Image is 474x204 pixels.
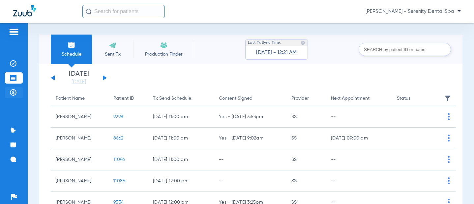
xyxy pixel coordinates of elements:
[153,95,209,102] div: Tx Send Schedule
[214,149,286,170] td: --
[441,172,474,204] iframe: Chat Widget
[448,135,450,141] img: group-vertical.svg
[68,41,75,49] img: Schedule
[331,95,370,102] div: Next Appointment
[113,179,125,183] span: 11085
[51,128,108,149] td: [PERSON_NAME]
[51,106,108,128] td: [PERSON_NAME]
[56,95,85,102] div: Patient Name
[291,95,309,102] div: Provider
[82,5,165,18] input: Search for patients
[113,157,125,162] span: 11096
[214,170,286,192] td: --
[286,106,326,128] td: SS
[59,71,99,85] li: [DATE]
[291,95,321,102] div: Provider
[219,95,281,102] div: Consent Signed
[113,136,123,140] span: 8662
[326,170,392,192] td: --
[214,106,286,128] td: Yes - [DATE] 3:53pm
[248,39,281,46] span: Last Tx Sync Time:
[286,170,326,192] td: SS
[397,95,410,102] div: Status
[448,156,450,163] img: group-vertical.svg
[326,128,392,149] td: [DATE] 09:00 am
[331,95,387,102] div: Next Appointment
[286,128,326,149] td: SS
[153,156,209,163] span: [DATE] 11:00 am
[9,28,19,36] img: hamburger-icon
[219,95,252,102] div: Consent Signed
[113,115,123,119] span: 9298
[86,9,92,14] img: Search Icon
[397,95,436,102] div: Status
[444,95,451,102] img: filter.svg
[153,95,191,102] div: Tx Send Schedule
[13,5,36,16] img: Zuub Logo
[286,149,326,170] td: SS
[160,41,168,49] img: Recare
[256,49,297,56] span: [DATE] - 12:21 AM
[109,41,117,49] img: Sent Tx
[153,135,209,141] span: [DATE] 11:00 am
[51,170,108,192] td: [PERSON_NAME]
[59,79,99,85] a: [DATE]
[153,114,209,120] span: [DATE] 11:00 am
[138,51,189,58] span: Production Finder
[113,95,134,102] div: Patient ID
[301,40,305,45] img: last sync help info
[56,95,104,102] div: Patient Name
[97,51,128,58] span: Sent Tx
[214,128,286,149] td: Yes - [DATE] 9:02am
[326,106,392,128] td: --
[153,178,209,184] span: [DATE] 12:00 pm
[366,8,461,15] span: [PERSON_NAME] - Serenity Dental Spa
[51,149,108,170] td: [PERSON_NAME]
[56,51,87,58] span: Schedule
[113,95,143,102] div: Patient ID
[448,113,450,120] img: group-vertical.svg
[359,43,451,56] input: SEARCH by patient ID or name
[326,149,392,170] td: --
